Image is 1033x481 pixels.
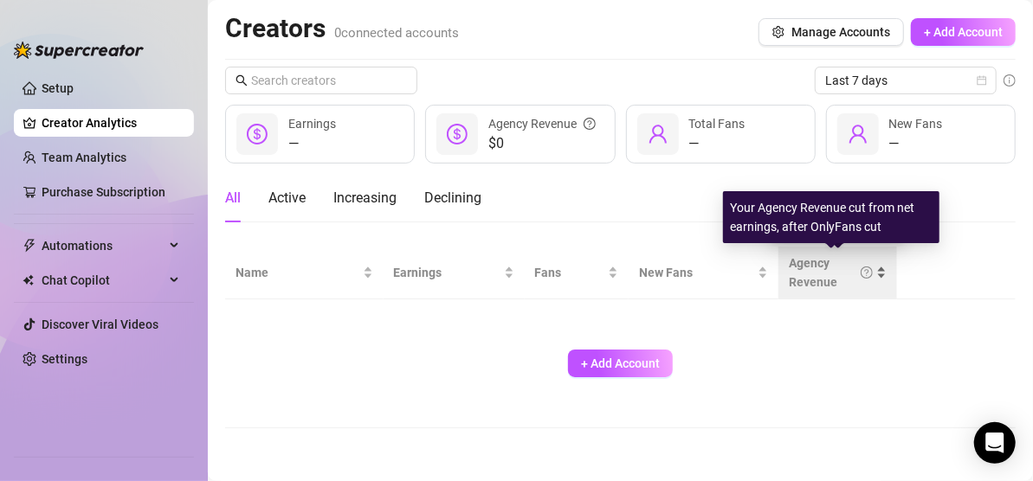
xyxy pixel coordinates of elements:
span: question-circle [861,253,873,292]
span: Your Agency Revenue cut from net earnings, after OnlyFans cut [730,201,914,234]
a: Setup [42,81,74,95]
div: Declining [424,188,481,208]
span: Fans [535,263,604,282]
a: Creator Analytics [42,109,180,137]
th: Earnings [384,247,525,299]
span: Total Fans [689,117,746,131]
img: Chat Copilot [23,274,34,286]
div: Agency Revenue [789,253,873,292]
span: + Add Account [581,356,660,370]
span: question-circle [584,114,596,133]
img: logo-BBDzfeDw.svg [14,42,144,59]
div: Agency Revenue [488,114,596,133]
div: Active [268,188,306,208]
span: user [848,124,868,144]
div: Open Intercom Messenger [974,422,1016,464]
th: Fans [525,247,629,299]
th: Name [225,247,384,299]
span: dollar-circle [247,124,268,144]
th: New Fans [629,247,778,299]
a: Purchase Subscription [42,178,180,206]
button: Manage Accounts [759,18,904,46]
span: thunderbolt [23,239,36,253]
span: $0 [488,133,596,154]
button: + Add Account [568,350,673,377]
span: search [236,74,248,87]
span: setting [772,26,784,38]
span: New Fans [639,263,754,282]
a: Discover Viral Videos [42,317,158,331]
div: Increasing [333,188,397,208]
input: Search creators [251,71,393,90]
span: 0 connected accounts [334,25,459,41]
span: Chat Copilot [42,266,165,294]
span: Earnings [394,263,500,282]
span: info-circle [1004,74,1016,87]
h2: Creators [225,12,459,45]
div: — [889,133,943,154]
span: user [648,124,668,144]
span: Automations [42,232,165,260]
span: Earnings [288,117,336,131]
span: Manage Accounts [791,25,890,39]
span: + Add Account [924,25,1003,39]
div: — [288,133,336,154]
span: New Fans [889,117,943,131]
span: Last 7 days [825,67,986,93]
button: + Add Account [911,18,1016,46]
a: Team Analytics [42,151,126,164]
span: dollar-circle [447,124,468,144]
div: — [689,133,746,154]
span: Name [236,263,359,282]
a: Settings [42,352,87,366]
div: All [225,188,241,208]
span: calendar [977,75,987,86]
